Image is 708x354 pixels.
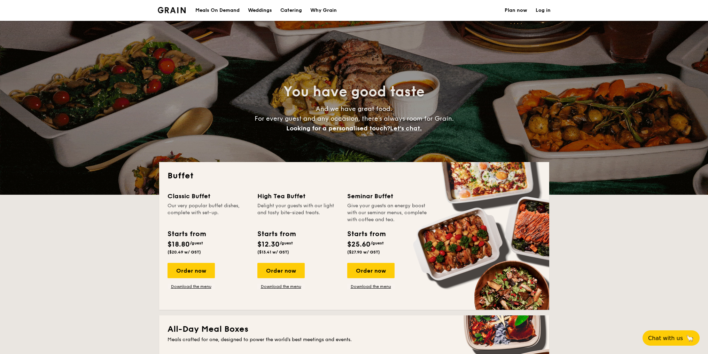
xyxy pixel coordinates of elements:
span: ($20.49 w/ GST) [168,250,201,255]
span: Let's chat. [390,124,422,132]
div: Our very popular buffet dishes, complete with set-up. [168,202,249,223]
span: Chat with us [648,335,683,341]
span: Looking for a personalised touch? [286,124,390,132]
span: You have good taste [283,83,425,100]
div: Meals crafted for one, designed to power the world's best meetings and events. [168,336,541,343]
span: $12.30 [257,240,280,249]
div: Seminar Buffet [347,191,429,201]
span: $18.80 [168,240,190,249]
img: Grain [158,7,186,13]
span: /guest [371,241,384,246]
span: /guest [190,241,203,246]
button: Chat with us🦙 [643,330,700,346]
span: ($27.90 w/ GST) [347,250,380,255]
h2: Buffet [168,170,541,182]
a: Download the menu [168,284,215,289]
div: Give your guests an energy boost with our seminar menus, complete with coffee and tea. [347,202,429,223]
div: Order now [168,263,215,278]
div: Order now [347,263,395,278]
div: Classic Buffet [168,191,249,201]
span: /guest [280,241,293,246]
span: ($13.41 w/ GST) [257,250,289,255]
div: Delight your guests with our light and tasty bite-sized treats. [257,202,339,223]
div: Starts from [347,229,385,239]
div: Order now [257,263,305,278]
div: Starts from [257,229,295,239]
a: Download the menu [347,284,395,289]
div: High Tea Buffet [257,191,339,201]
a: Logotype [158,7,186,13]
h2: All-Day Meal Boxes [168,324,541,335]
span: $25.60 [347,240,371,249]
span: 🦙 [686,334,694,342]
div: Starts from [168,229,205,239]
a: Download the menu [257,284,305,289]
span: And we have great food. For every guest and any occasion, there’s always room for Grain. [255,105,454,132]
